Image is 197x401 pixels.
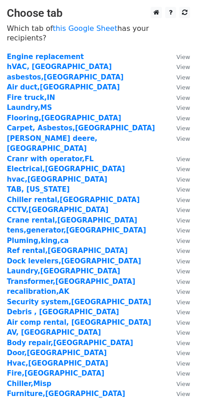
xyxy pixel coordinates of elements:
[7,247,128,255] a: Ref rental,[GEOGRAPHIC_DATA]
[7,94,55,102] a: Fire truck,IN
[7,7,190,20] h3: Choose tab
[7,114,121,122] a: Flooring,[GEOGRAPHIC_DATA]
[167,73,190,81] a: View
[7,155,94,163] a: Cranr with operator,FL
[7,124,155,132] strong: Carpet, Asbestos,[GEOGRAPHIC_DATA]
[7,287,69,296] strong: recalibration,AK
[167,267,190,275] a: View
[167,349,190,357] a: View
[167,114,190,122] a: View
[167,94,190,102] a: View
[177,370,190,377] small: View
[177,381,190,387] small: View
[7,24,190,43] p: Which tab of has your recipients?
[167,83,190,91] a: View
[177,278,190,285] small: View
[177,125,190,132] small: View
[177,64,190,70] small: View
[7,53,84,61] a: Engine replacement
[7,134,97,153] a: [PERSON_NAME] deere,[GEOGRAPHIC_DATA]
[177,299,190,306] small: View
[7,185,70,193] a: TAB, [US_STATE]
[7,369,104,377] a: Fire,[GEOGRAPHIC_DATA]
[177,115,190,122] small: View
[7,226,146,234] a: tens,generator,[GEOGRAPHIC_DATA]
[167,390,190,398] a: View
[177,391,190,397] small: View
[7,328,101,337] strong: AV, [GEOGRAPHIC_DATA]
[167,339,190,347] a: View
[7,83,120,91] a: Air duct,[GEOGRAPHIC_DATA]
[177,248,190,254] small: View
[177,360,190,367] small: View
[7,277,135,286] a: Transformer,[GEOGRAPHIC_DATA]
[7,104,52,112] strong: Laundry,MS
[177,186,190,193] small: View
[7,237,69,245] a: Pluming,king,ca
[7,339,133,347] a: Body repair,[GEOGRAPHIC_DATA]
[167,165,190,173] a: View
[7,318,151,327] a: Air comp rental, [GEOGRAPHIC_DATA]
[7,73,124,81] strong: asbestos,[GEOGRAPHIC_DATA]
[177,197,190,203] small: View
[7,216,137,224] strong: Crane rental,[GEOGRAPHIC_DATA]
[167,277,190,286] a: View
[7,175,107,183] a: hvac,[GEOGRAPHIC_DATA]
[177,227,190,234] small: View
[177,156,190,163] small: View
[167,53,190,61] a: View
[177,350,190,356] small: View
[7,165,125,173] a: Electrical,[GEOGRAPHIC_DATA]
[167,226,190,234] a: View
[177,54,190,60] small: View
[167,298,190,306] a: View
[167,104,190,112] a: View
[167,287,190,296] a: View
[7,359,108,367] a: Hvac,[GEOGRAPHIC_DATA]
[177,268,190,275] small: View
[177,176,190,183] small: View
[7,380,51,388] a: Chiller,Misp
[167,380,190,388] a: View
[167,328,190,337] a: View
[167,63,190,71] a: View
[7,196,140,204] a: Chiller rental,[GEOGRAPHIC_DATA]
[167,196,190,204] a: View
[177,309,190,316] small: View
[167,134,190,143] a: View
[167,308,190,316] a: View
[167,237,190,245] a: View
[167,175,190,183] a: View
[7,257,141,265] a: Dock levelers,[GEOGRAPHIC_DATA]
[7,390,125,398] strong: Furniture,[GEOGRAPHIC_DATA]
[7,308,119,316] a: Debris , [GEOGRAPHIC_DATA]
[177,207,190,213] small: View
[167,185,190,193] a: View
[167,124,190,132] a: View
[177,135,190,142] small: View
[7,298,151,306] a: Security system,[GEOGRAPHIC_DATA]
[7,63,112,71] a: hVAC, [GEOGRAPHIC_DATA]
[7,206,108,214] strong: CCTV,[GEOGRAPHIC_DATA]
[177,329,190,336] small: View
[7,349,107,357] a: Door,[GEOGRAPHIC_DATA]
[177,319,190,326] small: View
[7,267,120,275] a: Laundry,[GEOGRAPHIC_DATA]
